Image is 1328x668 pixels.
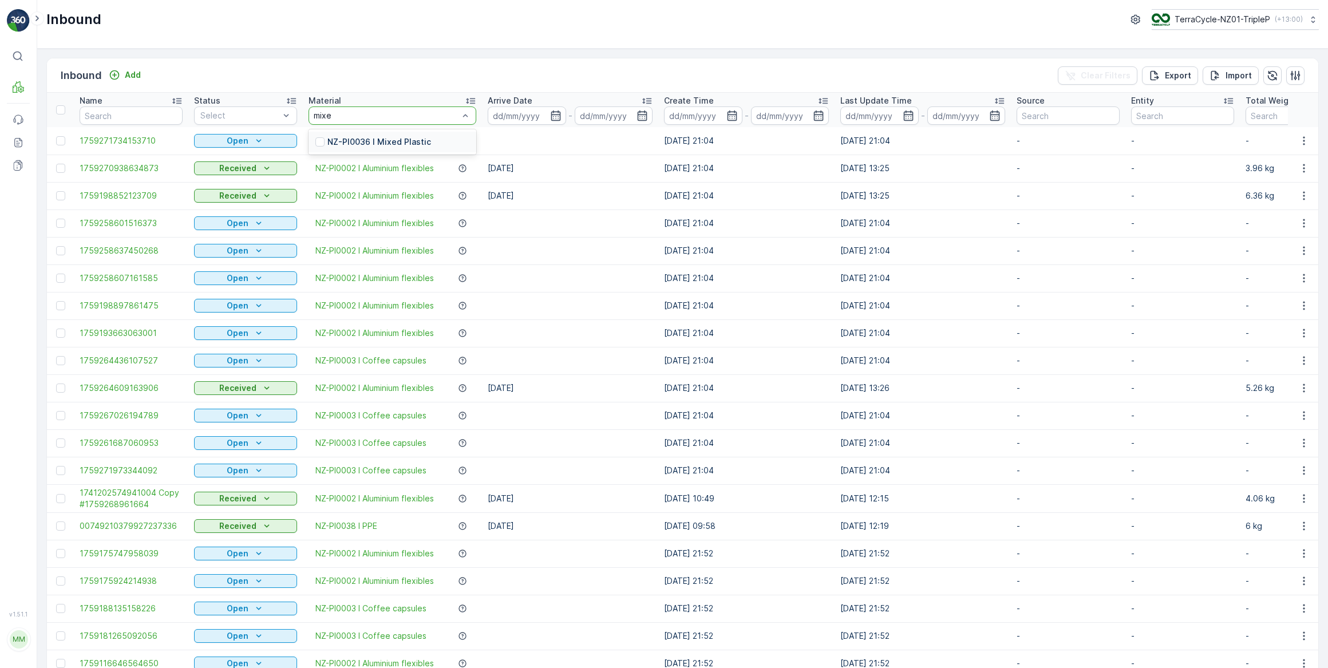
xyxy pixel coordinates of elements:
[315,437,426,449] a: NZ-PI0003 I Coffee capsules
[1017,465,1120,476] p: -
[1152,9,1319,30] button: TerraCycle-NZ01-TripleP(+13:00)
[1131,272,1234,284] p: -
[61,68,102,84] p: Inbound
[575,106,653,125] input: dd/mm/yyyy
[80,95,102,106] p: Name
[835,512,1011,540] td: [DATE] 12:19
[488,106,566,125] input: dd/mm/yyyy
[7,9,30,32] img: logo
[227,548,248,559] p: Open
[1017,218,1120,229] p: -
[194,381,297,395] button: Received
[80,487,183,510] a: 1741202574941004 Copy #1759268961664
[10,630,28,649] div: MM
[568,109,572,122] p: -
[56,329,65,338] div: Toggle Row Selected
[315,493,434,504] a: NZ-PI0002 I Aluminium flexibles
[56,438,65,448] div: Toggle Row Selected
[1017,355,1120,366] p: -
[56,301,65,310] div: Toggle Row Selected
[1017,245,1120,256] p: -
[658,622,835,650] td: [DATE] 21:52
[835,347,1011,374] td: [DATE] 21:04
[315,355,426,366] a: NZ-PI0003 I Coffee capsules
[835,292,1011,319] td: [DATE] 21:04
[227,245,248,256] p: Open
[315,630,426,642] a: NZ-PI0003 I Coffee capsules
[194,574,297,588] button: Open
[1017,520,1120,532] p: -
[658,595,835,622] td: [DATE] 21:52
[56,576,65,586] div: Toggle Row Selected
[927,106,1006,125] input: dd/mm/yyyy
[658,484,835,512] td: [DATE] 10:49
[194,189,297,203] button: Received
[219,382,256,394] p: Received
[194,629,297,643] button: Open
[56,659,65,668] div: Toggle Row Selected
[80,106,183,125] input: Search
[658,182,835,210] td: [DATE] 21:04
[227,575,248,587] p: Open
[56,246,65,255] div: Toggle Row Selected
[1203,66,1259,85] button: Import
[194,354,297,367] button: Open
[80,327,183,339] a: 1759193663063001
[227,465,248,476] p: Open
[1131,327,1234,339] p: -
[1131,218,1234,229] p: -
[835,457,1011,484] td: [DATE] 21:04
[80,465,183,476] a: 1759271973344092
[1017,300,1120,311] p: -
[315,327,434,339] span: NZ-PI0002 I Aluminium flexibles
[80,163,183,174] a: 1759270938634873
[835,155,1011,182] td: [DATE] 13:25
[315,163,434,174] span: NZ-PI0002 I Aluminium flexibles
[1131,410,1234,421] p: -
[194,244,297,258] button: Open
[80,630,183,642] a: 1759181265092056
[80,382,183,394] a: 1759264609163906
[56,549,65,558] div: Toggle Row Selected
[315,575,434,587] a: NZ-PI0002 I Aluminium flexibles
[315,245,434,256] a: NZ-PI0002 I Aluminium flexibles
[482,512,658,540] td: [DATE]
[1165,70,1191,81] p: Export
[1246,95,1297,106] p: Total Weight
[315,382,434,394] a: NZ-PI0002 I Aluminium flexibles
[315,465,426,476] a: NZ-PI0003 I Coffee capsules
[56,384,65,393] div: Toggle Row Selected
[194,216,297,230] button: Open
[1131,437,1234,449] p: -
[194,492,297,505] button: Received
[315,548,434,559] span: NZ-PI0002 I Aluminium flexibles
[194,161,297,175] button: Received
[56,631,65,641] div: Toggle Row Selected
[840,95,912,106] p: Last Update Time
[664,95,714,106] p: Create Time
[80,410,183,421] span: 1759267026194789
[46,10,101,29] p: Inbound
[1017,327,1120,339] p: -
[835,402,1011,429] td: [DATE] 21:04
[80,520,183,532] a: 00749210379927237336
[194,547,297,560] button: Open
[125,69,141,81] p: Add
[1017,95,1045,106] p: Source
[194,271,297,285] button: Open
[1017,548,1120,559] p: -
[658,567,835,595] td: [DATE] 21:52
[80,300,183,311] a: 1759198897861475
[315,603,426,614] a: NZ-PI0003 I Coffee capsules
[1131,95,1154,106] p: Entity
[658,237,835,264] td: [DATE] 21:04
[194,436,297,450] button: Open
